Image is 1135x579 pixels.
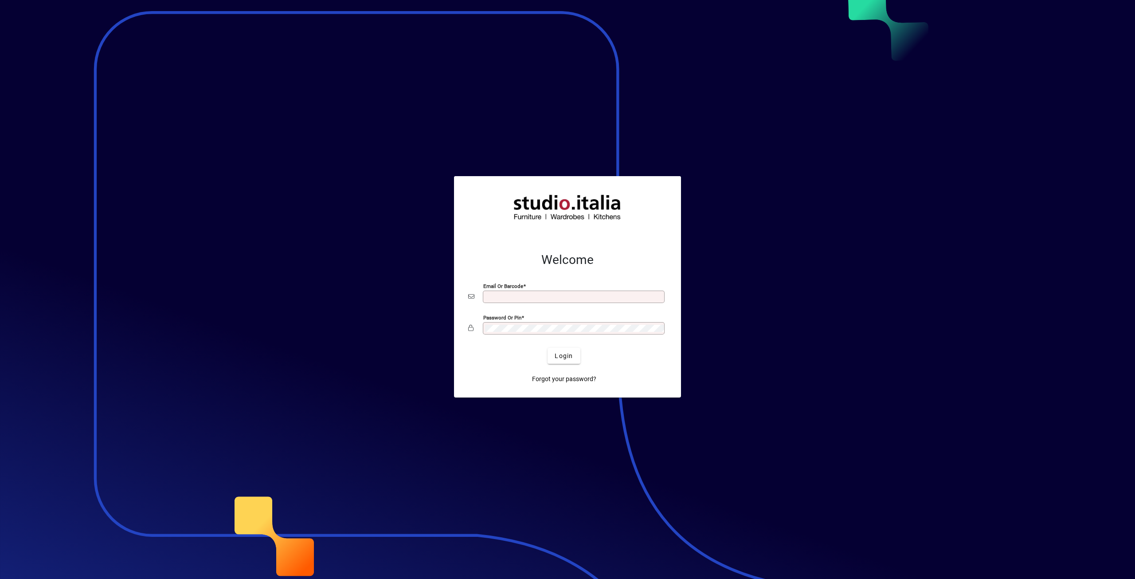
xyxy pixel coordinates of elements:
span: Forgot your password? [532,374,596,384]
mat-label: Password or Pin [483,315,521,321]
a: Forgot your password? [528,371,600,387]
h2: Welcome [468,252,667,268]
span: Login [555,351,573,361]
button: Login [548,348,580,364]
mat-label: Email or Barcode [483,283,523,289]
